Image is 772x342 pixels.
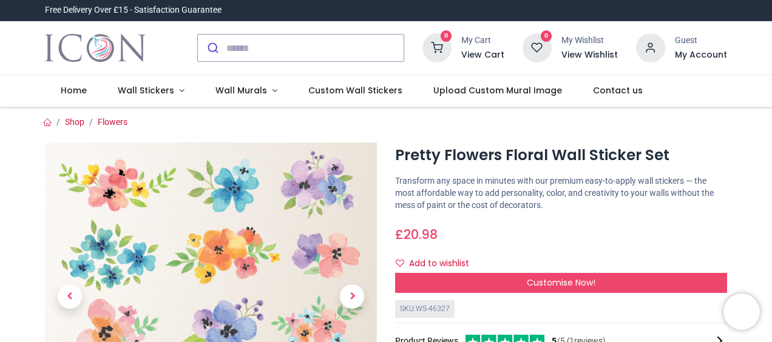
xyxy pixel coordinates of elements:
p: Transform any space in minutes with our premium easy-to-apply wall stickers — the most affordable... [395,175,727,211]
span: Wall Murals [215,84,267,96]
i: Add to wishlist [396,259,404,267]
span: Customise Now! [527,277,595,289]
sup: 0 [541,30,552,42]
a: My Account [675,49,727,61]
a: Flowers [98,117,127,127]
a: Wall Murals [200,75,293,107]
a: Wall Stickers [103,75,200,107]
div: My Wishlist [561,35,618,47]
a: Logo of Icon Wall Stickers [45,31,145,65]
a: View Wishlist [561,49,618,61]
span: Upload Custom Mural Image [433,84,562,96]
button: Submit [198,35,226,61]
a: Shop [65,117,84,127]
div: SKU: WS-46327 [395,300,455,318]
div: Free Delivery Over £15 - Satisfaction Guarantee [45,4,222,16]
span: Next [340,284,364,309]
img: Icon Wall Stickers [45,31,145,65]
span: Custom Wall Stickers [308,84,402,96]
span: Home [61,84,87,96]
a: 0 [523,42,552,52]
a: 0 [422,42,452,52]
span: 20.98 [404,226,438,243]
span: Contact us [593,84,643,96]
iframe: Customer reviews powered by Trustpilot [472,4,727,16]
iframe: Brevo live chat [723,293,760,330]
h1: Pretty Flowers Floral Wall Sticker Set [395,145,727,166]
span: Previous [58,284,82,309]
a: View Cart [461,49,504,61]
button: Add to wishlistAdd to wishlist [395,253,479,274]
span: £ [395,226,438,243]
div: Guest [675,35,727,47]
span: Wall Stickers [118,84,174,96]
sup: 0 [441,30,452,42]
div: My Cart [461,35,504,47]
